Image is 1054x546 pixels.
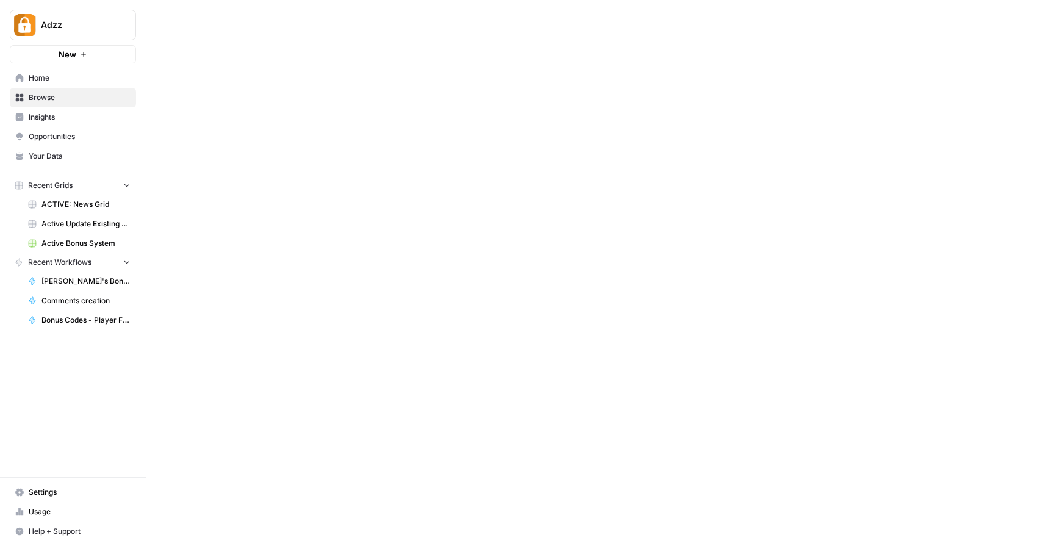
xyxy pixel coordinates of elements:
[10,253,136,271] button: Recent Workflows
[41,218,131,229] span: Active Update Existing Post
[10,483,136,502] a: Settings
[23,234,136,253] a: Active Bonus System
[10,522,136,541] button: Help + Support
[29,112,131,123] span: Insights
[29,92,131,103] span: Browse
[29,487,131,498] span: Settings
[41,238,131,249] span: Active Bonus System
[23,271,136,291] a: [PERSON_NAME]'s Bonus Text Creation [PERSON_NAME]
[29,131,131,142] span: Opportunities
[10,88,136,107] a: Browse
[41,19,115,31] span: Adzz
[10,502,136,522] a: Usage
[29,73,131,84] span: Home
[10,176,136,195] button: Recent Grids
[41,199,131,210] span: ACTIVE: News Grid
[41,295,131,306] span: Comments creation
[23,291,136,311] a: Comments creation
[10,127,136,146] a: Opportunities
[10,68,136,88] a: Home
[41,276,131,287] span: [PERSON_NAME]'s Bonus Text Creation [PERSON_NAME]
[10,107,136,127] a: Insights
[29,151,131,162] span: Your Data
[14,14,36,36] img: Adzz Logo
[10,45,136,63] button: New
[29,526,131,537] span: Help + Support
[23,214,136,234] a: Active Update Existing Post
[41,315,131,326] span: Bonus Codes - Player Focused
[28,257,91,268] span: Recent Workflows
[10,10,136,40] button: Workspace: Adzz
[10,146,136,166] a: Your Data
[29,506,131,517] span: Usage
[23,195,136,214] a: ACTIVE: News Grid
[59,48,76,60] span: New
[23,311,136,330] a: Bonus Codes - Player Focused
[28,180,73,191] span: Recent Grids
